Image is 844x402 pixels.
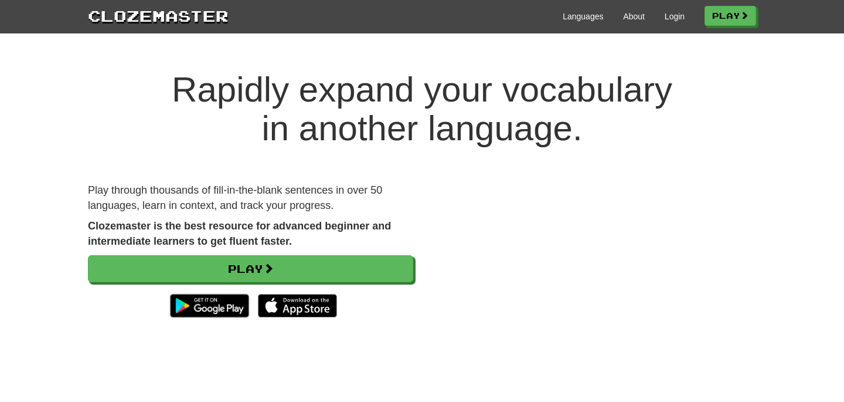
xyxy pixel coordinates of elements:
a: About [623,11,645,22]
strong: Clozemaster is the best resource for advanced beginner and intermediate learners to get fluent fa... [88,220,391,247]
a: Languages [563,11,603,22]
a: Play [88,255,413,282]
a: Login [665,11,685,22]
a: Play [705,6,756,26]
img: Get it on Google Play [164,288,255,323]
a: Clozemaster [88,5,229,26]
img: Download_on_the_App_Store_Badge_US-UK_135x40-25178aeef6eb6b83b96f5f2d004eda3bffbb37122de64afbaef7... [258,294,337,317]
p: Play through thousands of fill-in-the-blank sentences in over 50 languages, learn in context, and... [88,183,413,213]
